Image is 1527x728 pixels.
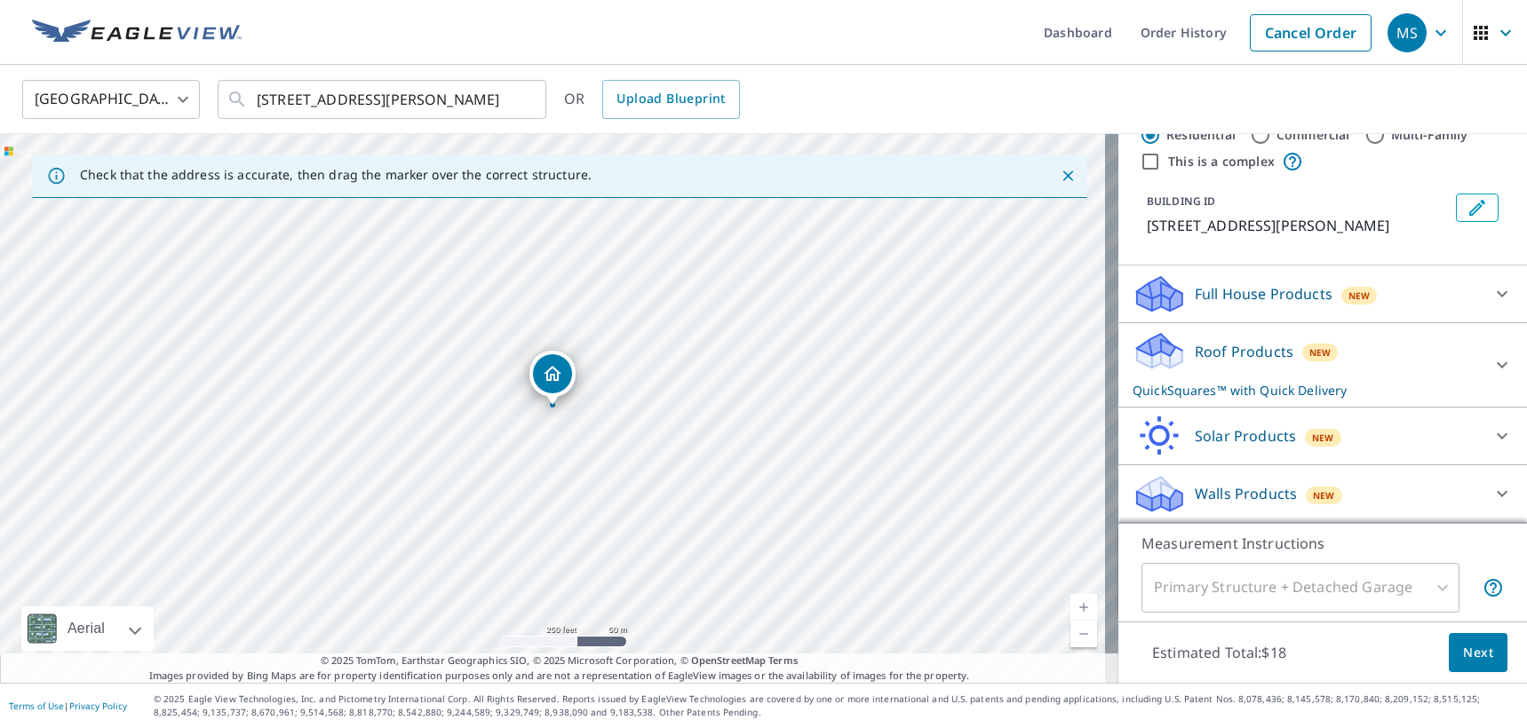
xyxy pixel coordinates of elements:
[1056,164,1079,187] button: Close
[1147,194,1215,209] p: BUILDING ID
[1449,633,1507,673] button: Next
[1313,488,1335,502] span: New
[32,20,242,46] img: EV Logo
[257,75,510,124] input: Search by address or latitude-longitude
[62,606,110,651] div: Aerial
[1133,273,1513,315] div: Full House ProductsNew
[1388,13,1427,52] div: MS
[1138,633,1300,672] p: Estimated Total: $18
[529,351,576,406] div: Dropped pin, building 1, Residential property, 124 Gregg Pl Bellevue, NE 68005
[1133,415,1513,457] div: Solar ProductsNew
[1312,431,1334,445] span: New
[564,80,740,119] div: OR
[1309,345,1332,360] span: New
[9,700,127,711] p: |
[768,653,798,667] a: Terms
[1168,153,1275,170] label: This is a complex
[1070,621,1097,647] a: Current Level 17, Zoom Out
[1141,563,1459,613] div: Primary Structure + Detached Garage
[1147,215,1449,236] p: [STREET_ADDRESS][PERSON_NAME]
[80,167,592,183] p: Check that the address is accurate, then drag the marker over the correct structure.
[1141,533,1504,554] p: Measurement Instructions
[1195,341,1293,362] p: Roof Products
[9,700,64,712] a: Terms of Use
[1070,594,1097,621] a: Current Level 17, Zoom In
[1133,472,1513,515] div: Walls ProductsNew
[1166,126,1236,144] label: Residential
[602,80,739,119] a: Upload Blueprint
[1195,425,1296,447] p: Solar Products
[1133,381,1481,400] p: QuickSquares™ with Quick Delivery
[1456,194,1499,222] button: Edit building 1
[321,653,798,669] span: © 2025 TomTom, Earthstar Geographics SIO, © 2025 Microsoft Corporation, ©
[1250,14,1372,51] a: Cancel Order
[691,653,766,667] a: OpenStreetMap
[616,88,725,110] span: Upload Blueprint
[22,75,200,124] div: [GEOGRAPHIC_DATA]
[1391,126,1468,144] label: Multi-Family
[1133,330,1513,400] div: Roof ProductsNewQuickSquares™ with Quick Delivery
[1348,289,1371,303] span: New
[1195,283,1332,305] p: Full House Products
[21,606,154,651] div: Aerial
[1483,577,1504,598] span: Your report will include the primary structure and a detached garage if one exists.
[1463,642,1493,664] span: Next
[69,700,127,712] a: Privacy Policy
[1195,483,1297,504] p: Walls Products
[154,692,1518,719] p: © 2025 Eagle View Technologies, Inc. and Pictometry International Corp. All Rights Reserved. Repo...
[1276,126,1350,144] label: Commercial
